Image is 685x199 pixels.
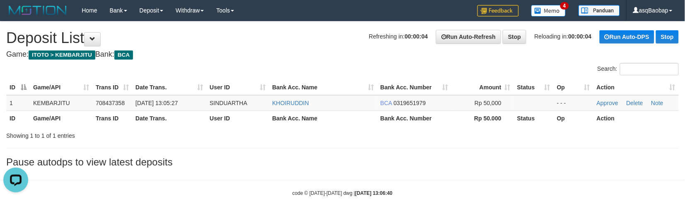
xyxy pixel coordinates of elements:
strong: 00:00:04 [569,33,592,40]
span: BCA [380,100,392,106]
img: MOTION_logo.png [6,4,69,17]
th: User ID [206,110,269,126]
th: Trans ID: activate to sort column ascending [92,80,132,95]
th: Op: activate to sort column ascending [554,80,593,95]
img: panduan.png [578,5,620,16]
th: Action [593,110,679,126]
small: code © [DATE]-[DATE] dwg | [293,190,393,196]
a: Note [651,100,664,106]
strong: 00:00:04 [405,33,428,40]
th: Action: activate to sort column ascending [593,80,679,95]
td: KEMBARJITU [30,95,92,111]
span: BCA [114,50,133,60]
span: Rp 50,000 [474,100,501,106]
span: [DATE] 13:05:27 [136,100,178,106]
th: Status: activate to sort column ascending [514,80,554,95]
span: ITOTO > KEMBARJITU [29,50,95,60]
span: 4 [560,2,569,10]
span: Reloading in: [535,33,592,40]
div: Showing 1 to 1 of 1 entries [6,128,279,140]
th: Game/API: activate to sort column ascending [30,80,92,95]
th: ID [6,110,30,126]
h4: Game: Bank: [6,50,679,59]
input: Search: [620,63,679,75]
h1: Deposit List [6,30,679,46]
a: Delete [627,100,643,106]
a: Run Auto-DPS [600,30,654,43]
th: Op [554,110,593,126]
img: Feedback.jpg [477,5,519,17]
th: ID: activate to sort column descending [6,80,30,95]
span: SINDUARTHA [210,100,247,106]
td: - - - [554,95,593,111]
th: Bank Acc. Number: activate to sort column ascending [377,80,451,95]
button: Open LiveChat chat widget [3,3,28,28]
th: User ID: activate to sort column ascending [206,80,269,95]
td: 1 [6,95,30,111]
th: Date Trans.: activate to sort column ascending [132,80,206,95]
label: Search: [598,63,679,75]
a: Approve [597,100,618,106]
a: Run Auto-Refresh [436,30,501,44]
th: Game/API [30,110,92,126]
a: KHOIRUDDIN [272,100,309,106]
span: Copy 0319651979 to clipboard [394,100,426,106]
th: Rp 50.000 [451,110,514,126]
h3: Pause autodps to view latest deposits [6,157,679,168]
strong: [DATE] 13:06:40 [355,190,392,196]
th: Bank Acc. Name: activate to sort column ascending [269,80,377,95]
th: Trans ID [92,110,132,126]
th: Amount: activate to sort column ascending [451,80,514,95]
span: Refreshing in: [369,33,428,40]
a: Stop [503,30,526,44]
th: Date Trans. [132,110,206,126]
th: Bank Acc. Name [269,110,377,126]
span: 708437358 [96,100,125,106]
img: Button%20Memo.svg [531,5,566,17]
a: Stop [656,30,679,43]
th: Status [514,110,554,126]
th: Bank Acc. Number [377,110,451,126]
